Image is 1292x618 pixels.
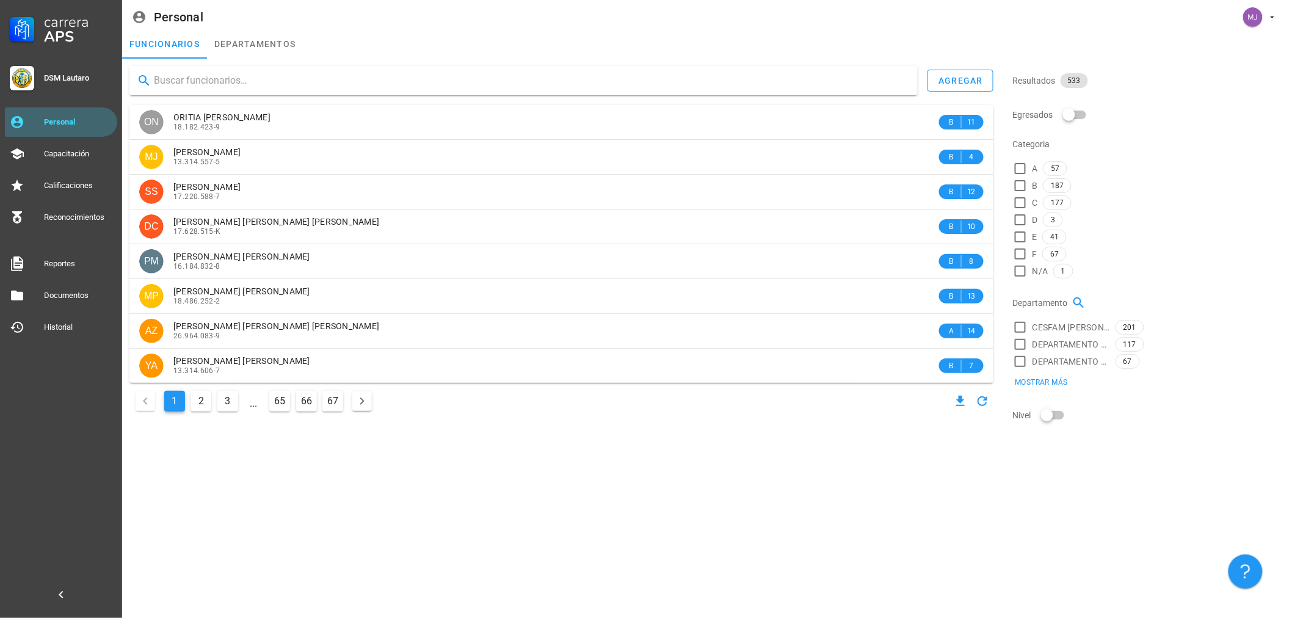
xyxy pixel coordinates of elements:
[144,110,159,134] span: ON
[1051,196,1064,209] span: 177
[173,227,221,236] span: 17.628.515-K
[144,249,159,274] span: PM
[967,290,976,302] span: 13
[1033,355,1111,368] span: DEPARTAMENTO DE SALUD
[139,284,164,308] div: avatar
[1014,378,1067,387] span: Mostrar más
[1013,100,1285,129] div: Egresados
[946,325,956,337] span: A
[946,151,956,163] span: B
[946,116,956,128] span: B
[144,284,159,308] span: MP
[1013,288,1285,318] div: Departamento
[1051,179,1064,192] span: 187
[1068,73,1081,88] span: 533
[44,73,112,83] div: DSM Lautaro
[1123,338,1136,351] span: 117
[296,391,317,412] button: Ir a la página 66
[967,151,976,163] span: 4
[139,145,164,169] div: avatar
[927,70,993,92] button: agregar
[1033,248,1037,260] span: F
[44,259,112,269] div: Reportes
[44,291,112,300] div: Documentos
[139,180,164,204] div: avatar
[967,186,976,198] span: 12
[173,262,220,271] span: 16.184.832-8
[244,391,264,411] span: ...
[154,10,203,24] div: Personal
[1033,265,1048,277] span: N/A
[173,192,220,201] span: 17.220.588-7
[1033,197,1038,209] span: C
[1050,247,1059,261] span: 67
[946,290,956,302] span: B
[217,391,238,412] button: Ir a la página 3
[145,354,158,378] span: YA
[173,321,379,331] span: [PERSON_NAME] [PERSON_NAME] [PERSON_NAME]
[139,110,164,134] div: avatar
[173,297,220,305] span: 18.486.252-2
[191,391,211,412] button: Ir a la página 2
[269,391,290,412] button: Ir a la página 65
[1051,213,1055,227] span: 3
[139,354,164,378] div: avatar
[44,15,112,29] div: Carrera
[1013,129,1285,159] div: Categoria
[1033,231,1037,243] span: E
[352,391,372,411] button: Página siguiente
[1123,321,1136,334] span: 201
[145,319,158,343] span: AZ
[164,391,185,412] button: Página actual, página 1
[5,139,117,169] a: Capacitación
[173,158,220,166] span: 13.314.557-5
[1033,214,1038,226] span: D
[173,112,270,122] span: ORITIA [PERSON_NAME]
[5,281,117,310] a: Documentos
[967,116,976,128] span: 11
[44,149,112,159] div: Capacitación
[173,366,220,375] span: 13.314.606-7
[139,249,164,274] div: avatar
[1123,355,1132,368] span: 67
[5,107,117,137] a: Personal
[44,29,112,44] div: APS
[1007,374,1075,391] button: Mostrar más
[139,319,164,343] div: avatar
[322,391,343,412] button: Ir a la página 67
[5,249,117,278] a: Reportes
[173,182,241,192] span: [PERSON_NAME]
[44,117,112,127] div: Personal
[946,186,956,198] span: B
[5,171,117,200] a: Calificaciones
[139,214,164,239] div: avatar
[1051,162,1059,175] span: 57
[154,71,908,90] input: Buscar funcionarios…
[946,360,956,372] span: B
[1033,321,1111,333] span: CESFAM [PERSON_NAME]
[173,217,379,227] span: [PERSON_NAME] [PERSON_NAME] [PERSON_NAME]
[44,213,112,222] div: Reconocimientos
[967,360,976,372] span: 7
[173,147,241,157] span: [PERSON_NAME]
[145,180,158,204] span: SS
[1013,401,1285,430] div: Nivel
[967,255,976,267] span: 8
[5,203,117,232] a: Reconocimientos
[144,214,158,239] span: DC
[173,356,310,366] span: [PERSON_NAME] [PERSON_NAME]
[1033,162,1038,175] span: A
[967,325,976,337] span: 14
[122,29,207,59] a: funcionarios
[1243,7,1263,27] div: avatar
[173,286,310,296] span: [PERSON_NAME] [PERSON_NAME]
[207,29,303,59] a: departamentos
[5,313,117,342] a: Historial
[44,181,112,191] div: Calificaciones
[1013,66,1285,95] div: Resultados
[44,322,112,332] div: Historial
[1050,230,1059,244] span: 41
[967,220,976,233] span: 10
[1033,338,1111,351] span: DEPARTAMENTO SALUD RURAL
[173,332,220,340] span: 26.964.083-9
